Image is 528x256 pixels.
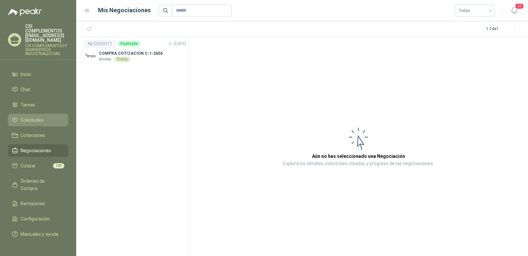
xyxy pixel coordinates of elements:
img: Company Logo [85,50,96,62]
span: 149 [53,163,64,168]
a: Solicitudes [8,114,68,126]
p: Almatec [99,57,112,62]
span: Cotizar [21,162,36,169]
div: 1 - 1 de 1 [486,24,520,34]
span: Negociaciones [21,147,51,154]
span: Órdenes de Compra [21,177,62,192]
p: Explora los detalles, solicitudes creadas y progreso de las negociaciones. [283,160,434,168]
a: Cotizar149 [8,160,68,172]
img: Logo peakr [8,8,42,16]
div: Directo [114,57,130,62]
a: Remisiones [8,197,68,210]
div: Finalizada [118,41,140,46]
span: V. - [DATE] [169,41,186,46]
button: 20 [508,5,520,17]
span: Manuales y ayuda [21,230,58,238]
span: Licitaciones [21,132,45,139]
span: Chat [21,86,30,93]
a: NEG000011FinalizadaV. -[DATE] Company LogoCOMPRA COTIZACION C-1-2656AlmatecDirecto [85,40,186,62]
span: Configuración [21,215,50,223]
p: COMPRA COTIZACION C-1-2656 [99,50,163,57]
a: Configuración [8,213,68,225]
a: Tareas [8,98,68,111]
a: Licitaciones [8,129,68,142]
span: Remisiones [21,200,45,207]
a: Órdenes de Compra [8,175,68,195]
span: Todas [459,6,491,16]
a: Manuales y ayuda [8,228,68,240]
span: Solicitudes [21,116,43,124]
a: Inicio [8,68,68,81]
span: Tareas [21,101,35,108]
h3: Aún no has seleccionado una Negociación [312,153,405,160]
p: CSI COMPLEMENTOS [EMAIL_ADDRESS][DOMAIN_NAME] [25,24,68,42]
a: Chat [8,83,68,96]
span: Inicio [21,71,31,78]
p: CSI COMPLEMENTOS Y SUMINISTROS INDUSTRIALES SAS [25,44,68,56]
h1: Mis Negociaciones [98,6,151,15]
span: 20 [515,3,524,9]
div: NEG000011 [85,40,115,48]
a: Negociaciones [8,144,68,157]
